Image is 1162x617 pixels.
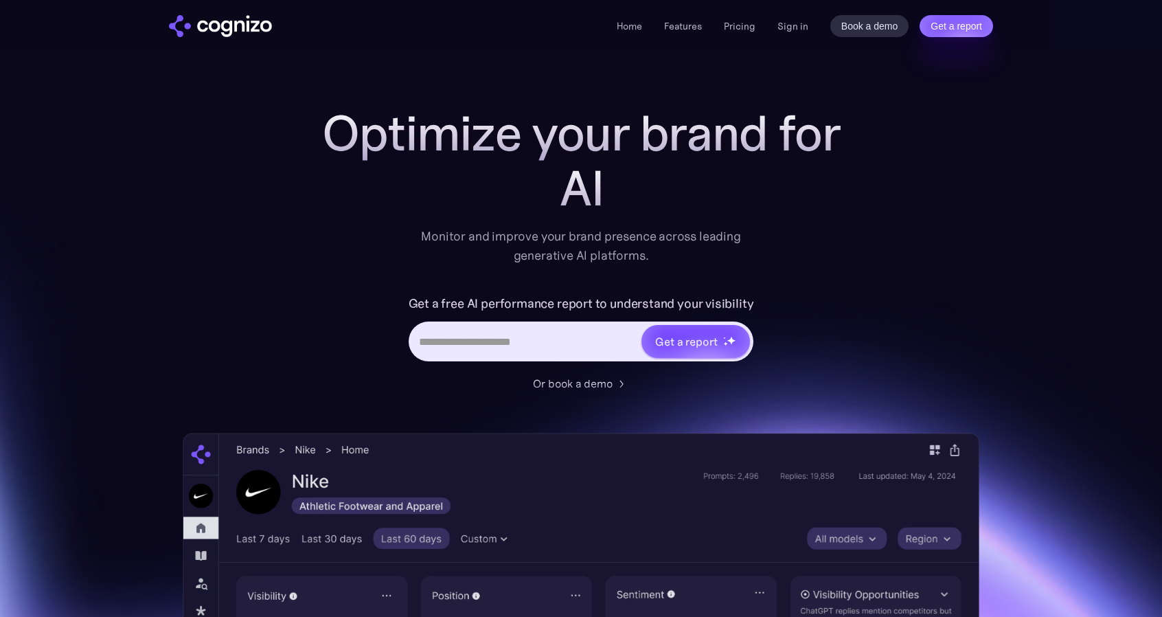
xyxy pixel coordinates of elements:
[830,15,909,37] a: Book a demo
[724,20,755,32] a: Pricing
[169,15,272,37] img: cognizo logo
[723,337,725,339] img: star
[723,341,728,346] img: star
[664,20,702,32] a: Features
[412,227,750,265] div: Monitor and improve your brand presence across leading generative AI platforms.
[777,18,808,34] a: Sign in
[727,336,736,345] img: star
[533,375,613,392] div: Or book a demo
[617,20,642,32] a: Home
[920,15,993,37] a: Get a report
[655,333,717,350] div: Get a report
[409,293,754,368] form: Hero URL Input Form
[409,293,754,315] label: Get a free AI performance report to understand your visibility
[533,375,629,392] a: Or book a demo
[306,106,856,161] h1: Optimize your brand for
[306,161,856,216] div: AI
[640,324,751,359] a: Get a reportstarstarstar
[169,15,272,37] a: home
